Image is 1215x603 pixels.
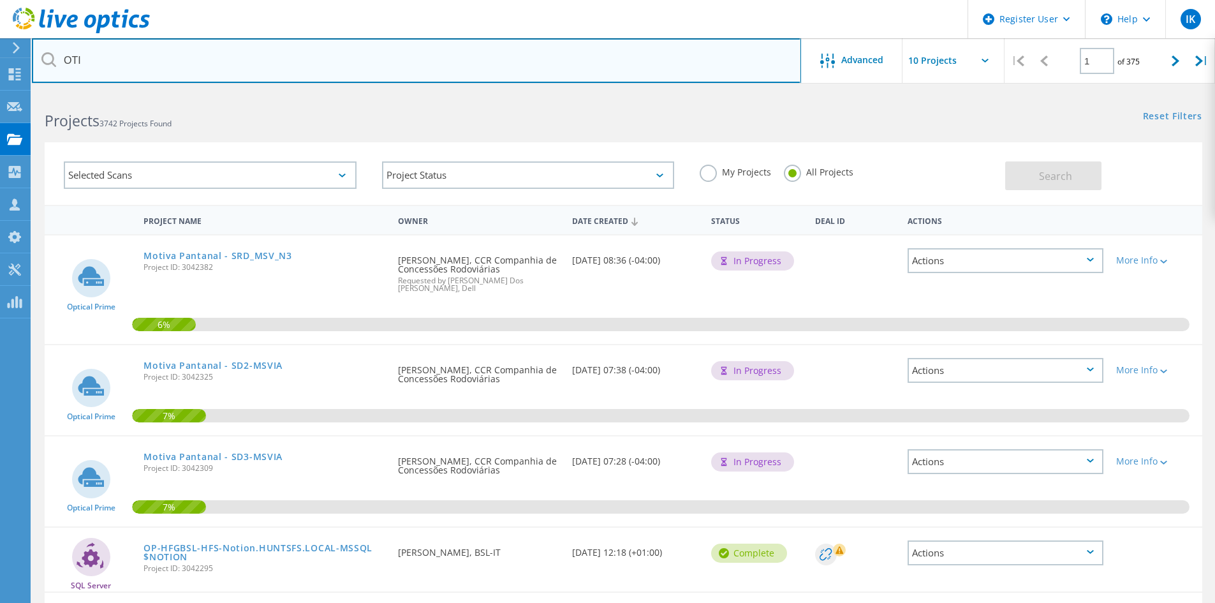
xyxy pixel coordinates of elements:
[144,361,283,370] a: Motiva Pantanal - SD2-MSVIA
[908,358,1103,383] div: Actions
[32,38,801,83] input: Search projects by name, owner, ID, company, etc
[144,565,385,572] span: Project ID: 3042295
[908,540,1103,565] div: Actions
[566,528,705,570] div: [DATE] 12:18 (+01:00)
[711,544,787,563] div: Complete
[841,56,883,64] span: Advanced
[566,345,705,387] div: [DATE] 07:38 (-04:00)
[1143,112,1202,123] a: Reset Filters
[13,27,150,36] a: Live Optics Dashboard
[1039,169,1072,183] span: Search
[1116,366,1196,375] div: More Info
[392,436,565,488] div: [PERSON_NAME], CCR Companhia de Concessões Rodoviárias
[1116,256,1196,265] div: More Info
[137,208,392,232] div: Project Name
[144,544,385,562] a: OP-HFGBSL-HFS-Notion.HUNTSFS.LOCAL-MSSQL$NOTION
[1117,56,1140,67] span: of 375
[144,264,385,271] span: Project ID: 3042382
[705,208,809,232] div: Status
[392,345,565,396] div: [PERSON_NAME], CCR Companhia de Concessões Rodoviárias
[144,251,292,260] a: Motiva Pantanal - SRD_MSV_N3
[99,118,172,129] span: 3742 Projects Found
[1101,13,1112,25] svg: \n
[132,318,195,329] span: 6%
[901,208,1110,232] div: Actions
[71,582,111,590] span: SQL Server
[1189,38,1215,84] div: |
[711,452,794,472] div: In Progress
[144,373,385,381] span: Project ID: 3042325
[392,208,565,232] div: Owner
[67,303,115,311] span: Optical Prime
[1186,14,1195,24] span: IK
[144,452,283,461] a: Motiva Pantanal - SD3-MSVIA
[64,161,357,189] div: Selected Scans
[566,235,705,278] div: [DATE] 08:36 (-04:00)
[67,413,115,421] span: Optical Prime
[700,165,771,177] label: My Projects
[1005,161,1101,190] button: Search
[392,235,565,305] div: [PERSON_NAME], CCR Companhia de Concessões Rodoviárias
[132,500,206,512] span: 7%
[382,161,675,189] div: Project Status
[67,504,115,512] span: Optical Prime
[1005,38,1031,84] div: |
[45,110,99,131] b: Projects
[908,248,1103,273] div: Actions
[1116,457,1196,466] div: More Info
[784,165,853,177] label: All Projects
[711,361,794,380] div: In Progress
[711,251,794,271] div: In Progress
[144,465,385,472] span: Project ID: 3042309
[392,528,565,570] div: [PERSON_NAME], BSL-IT
[908,449,1103,474] div: Actions
[398,277,559,292] span: Requested by [PERSON_NAME] Dos [PERSON_NAME], Dell
[809,208,901,232] div: Deal Id
[132,409,206,421] span: 7%
[566,208,705,232] div: Date Created
[566,436,705,479] div: [DATE] 07:28 (-04:00)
